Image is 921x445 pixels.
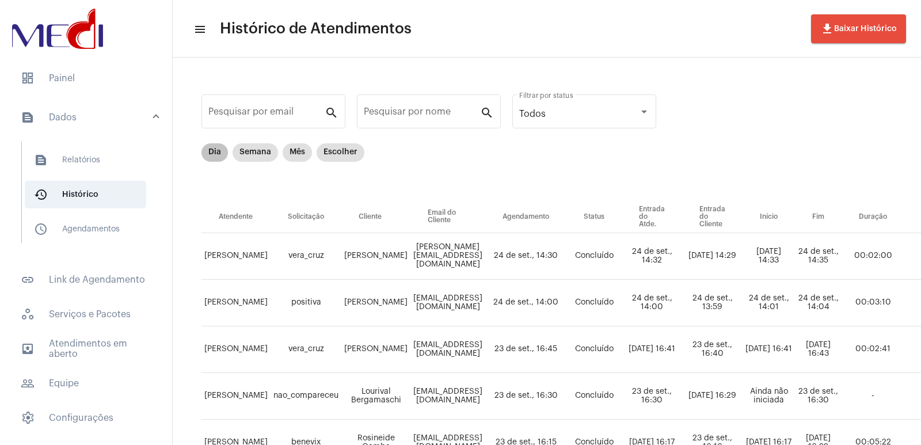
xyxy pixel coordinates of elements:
th: Atendente [201,201,271,233]
mat-icon: sidenav icon [34,222,48,236]
span: Agendamentos [25,215,146,243]
mat-chip: Mês [283,143,312,162]
td: [PERSON_NAME] [341,280,410,326]
td: 23 de set., 16:30 [795,373,842,420]
td: [PERSON_NAME] [201,326,271,373]
span: Painel [12,64,161,92]
span: Configurações [12,404,161,432]
td: 23 de set., 16:30 [485,373,566,420]
mat-panel-title: Dados [21,111,154,124]
mat-chip: Escolher [317,143,364,162]
td: 24 de set., 14:32 [622,233,682,280]
th: Status [566,201,622,233]
span: nao_compareceu [273,391,338,400]
input: Pesquisar por email [208,109,325,119]
mat-icon: search [325,105,338,119]
td: 00:03:10 [842,280,904,326]
span: Link de Agendamento [12,266,161,294]
span: sidenav icon [21,411,35,425]
th: Entrada do Atde. [622,201,682,233]
mat-icon: sidenav icon [21,273,35,287]
td: [DATE] 14:29 [682,233,743,280]
span: Equipe [12,370,161,397]
th: Agendamento [485,201,566,233]
td: 24 de set., 14:04 [795,280,842,326]
button: Baixar Histórico [811,14,906,43]
td: 24 de set., 14:01 [743,280,795,326]
td: Concluído [566,233,622,280]
span: Relatórios [25,146,146,174]
td: 24 de set., 13:59 [682,280,743,326]
img: d3a1b5fa-500b-b90f-5a1c-719c20e9830b.png [9,6,106,52]
td: [DATE] 16:41 [622,326,682,373]
td: [PERSON_NAME][EMAIL_ADDRESS][DOMAIN_NAME] [410,233,485,280]
span: sidenav icon [21,307,35,321]
mat-icon: sidenav icon [34,153,48,167]
td: 23 de set., 16:30 [622,373,682,420]
mat-icon: file_download [820,22,834,36]
td: 23 de set., 16:40 [682,326,743,373]
td: 00:02:00 [842,233,904,280]
span: Histórico [25,181,146,208]
td: [PERSON_NAME] [341,326,410,373]
span: Atendimentos em aberto [12,335,161,363]
th: Cliente [341,201,410,233]
td: [PERSON_NAME] [201,233,271,280]
span: vera_cruz [288,345,324,353]
th: Fim [795,201,842,233]
span: Serviços e Pacotes [12,301,161,328]
td: [EMAIL_ADDRESS][DOMAIN_NAME] [410,280,485,326]
th: Duração [842,201,904,233]
mat-icon: sidenav icon [21,376,35,390]
input: Pesquisar por nome [364,109,480,119]
mat-icon: sidenav icon [21,111,35,124]
th: Solicitação [271,201,341,233]
div: sidenav iconDados [7,136,172,259]
td: 23 de set., 16:45 [485,326,566,373]
span: positiva [291,298,321,306]
mat-icon: sidenav icon [21,342,35,356]
span: sidenav icon [21,71,35,85]
td: Lourival Bergamaschi [341,373,410,420]
th: Início [743,201,795,233]
td: 24 de set., 14:00 [622,280,682,326]
mat-icon: sidenav icon [193,22,205,36]
mat-chip: Dia [201,143,228,162]
td: [EMAIL_ADDRESS][DOMAIN_NAME] [410,326,485,373]
span: Histórico de Atendimentos [220,20,412,38]
td: 00:02:41 [842,326,904,373]
td: [EMAIL_ADDRESS][DOMAIN_NAME] [410,373,485,420]
th: Email do Cliente [410,201,485,233]
td: - [842,373,904,420]
th: Entrada do Cliente [682,201,743,233]
span: Baixar Histórico [820,25,897,33]
td: 24 de set., 14:00 [485,280,566,326]
td: [DATE] 16:43 [795,326,842,373]
span: Todos [519,109,546,119]
td: 24 de set., 14:35 [795,233,842,280]
td: 24 de set., 14:30 [485,233,566,280]
td: [DATE] 14:33 [743,233,795,280]
mat-expansion-panel-header: sidenav iconDados [7,99,172,136]
mat-icon: sidenav icon [34,188,48,201]
td: Concluído [566,373,622,420]
span: vera_cruz [288,252,324,260]
mat-icon: search [480,105,494,119]
mat-chip: Semana [233,143,278,162]
td: [PERSON_NAME] [201,280,271,326]
td: [DATE] 16:41 [743,326,795,373]
td: [PERSON_NAME] [341,233,410,280]
td: Concluído [566,280,622,326]
td: Concluído [566,326,622,373]
td: [PERSON_NAME] [201,373,271,420]
td: [DATE] 16:29 [682,373,743,420]
td: Ainda não iniciada [743,373,795,420]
